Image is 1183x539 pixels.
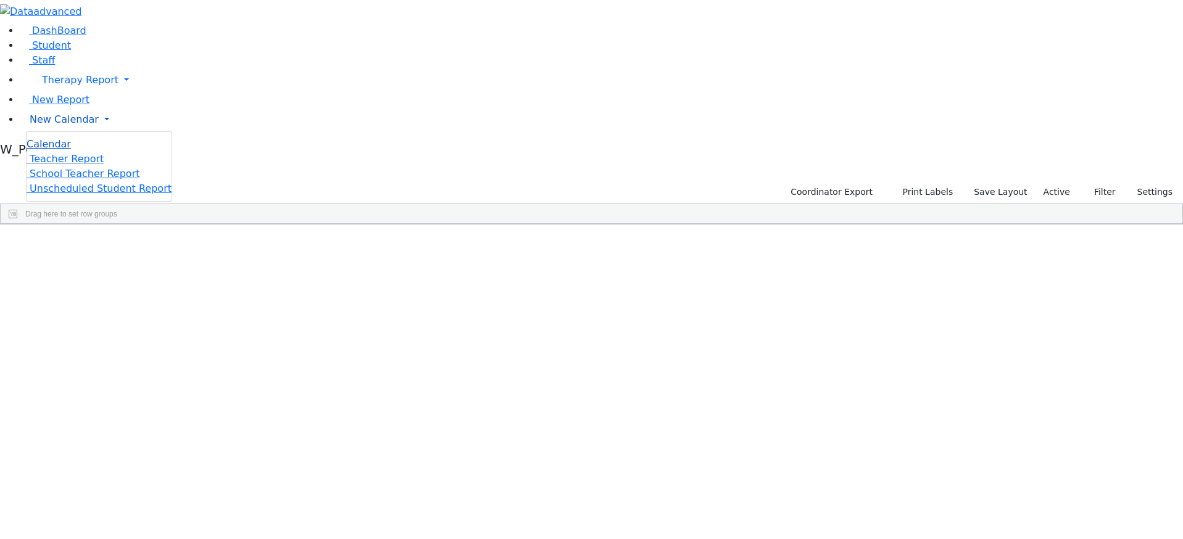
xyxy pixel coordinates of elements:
[20,25,86,36] a: DashBoard
[1121,183,1178,202] button: Settings
[27,168,139,179] a: School Teacher Report
[1078,183,1121,202] button: Filter
[1038,183,1076,202] label: Active
[20,68,1183,93] a: Therapy Report
[20,94,89,105] a: New Report
[888,183,958,202] button: Print Labels
[30,168,139,179] span: School Teacher Report
[42,74,118,86] span: Therapy Report
[968,183,1032,202] button: Save Layout
[782,183,878,202] button: Coordinator Export
[32,94,89,105] span: New Report
[27,137,71,152] a: Calendar
[27,183,172,194] a: Unscheduled Student Report
[27,138,71,150] span: Calendar
[30,153,104,165] span: Teacher Report
[30,183,172,194] span: Unscheduled Student Report
[20,107,1183,132] a: New Calendar
[20,54,55,66] a: Staff
[26,131,172,202] ul: Therapy Report
[20,39,71,51] a: Student
[32,54,55,66] span: Staff
[32,25,86,36] span: DashBoard
[32,39,71,51] span: Student
[30,113,99,125] span: New Calendar
[27,153,104,165] a: Teacher Report
[25,210,117,218] span: Drag here to set row groups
